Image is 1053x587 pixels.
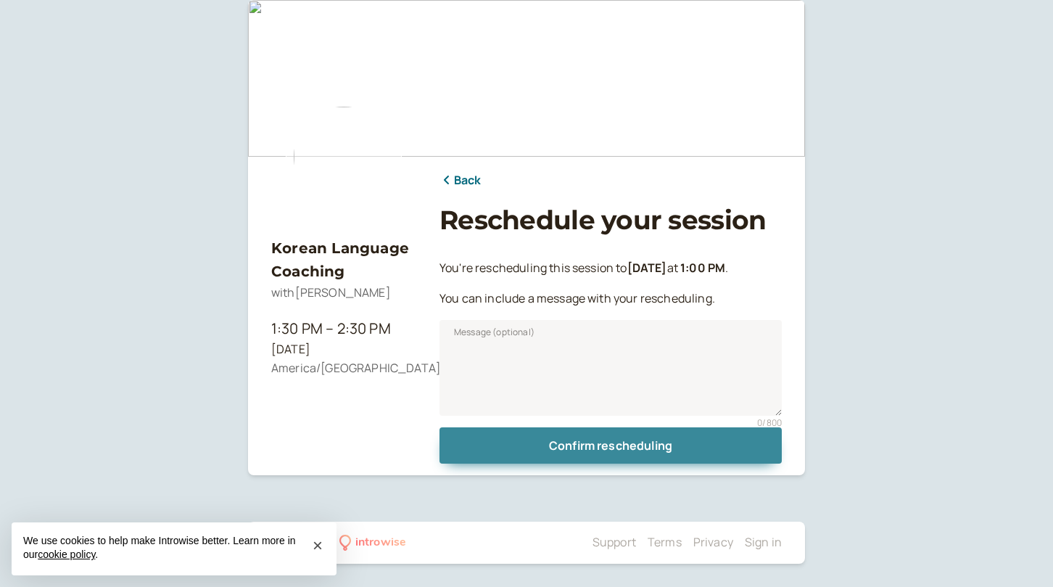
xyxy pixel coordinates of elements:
[627,260,667,276] b: [DATE]
[306,534,329,557] button: Close this notice
[271,284,391,300] span: with [PERSON_NAME]
[439,171,482,190] a: Back
[648,534,682,550] a: Terms
[271,237,416,284] h3: Korean Language Coaching
[439,205,782,236] h1: Reschedule your session
[439,427,782,464] button: Confirm rescheduling
[271,359,416,378] div: America/[GEOGRAPHIC_DATA]
[693,534,733,550] a: Privacy
[355,533,406,552] div: introwise
[271,317,416,340] div: 1:30 PM – 2:30 PM
[12,522,336,575] div: We use cookies to help make Introwise better. Learn more in our .
[339,533,407,552] a: introwise
[439,247,782,278] div: You're rescheduling this session to at .
[454,325,534,340] span: Message (optional)
[439,278,782,308] div: You can include a message with your rescheduling.
[680,260,725,276] b: 1:00 PM
[439,320,782,416] textarea: Message (optional)
[271,340,416,359] div: [DATE]
[592,534,636,550] a: Support
[313,535,323,555] span: ×
[745,534,782,550] a: Sign in
[38,549,95,560] a: cookie policy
